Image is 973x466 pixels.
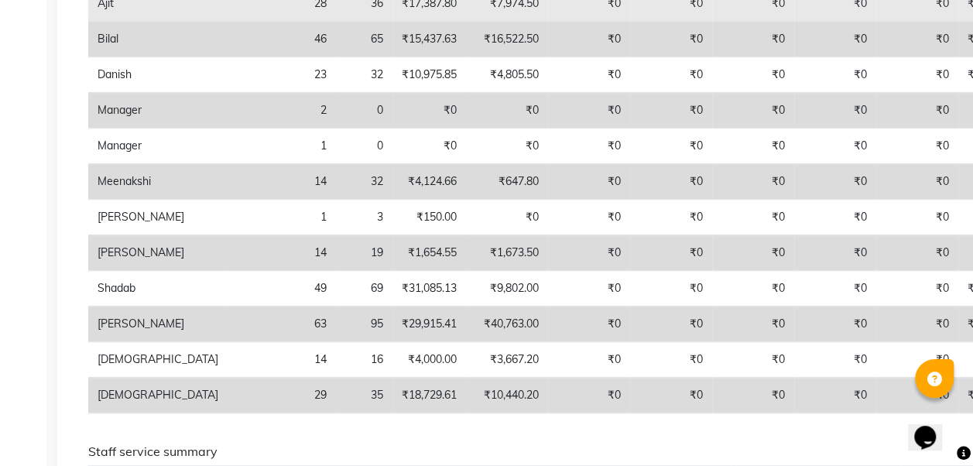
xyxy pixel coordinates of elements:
[466,235,548,270] td: ₹1,673.50
[712,306,794,341] td: ₹0
[876,92,958,128] td: ₹0
[548,306,630,341] td: ₹0
[630,21,712,57] td: ₹0
[630,57,712,92] td: ₹0
[228,21,336,57] td: 46
[336,235,392,270] td: 19
[794,21,876,57] td: ₹0
[392,270,466,306] td: ₹31,085.13
[548,128,630,163] td: ₹0
[876,235,958,270] td: ₹0
[548,377,630,413] td: ₹0
[336,199,392,235] td: 3
[712,92,794,128] td: ₹0
[876,341,958,377] td: ₹0
[712,270,794,306] td: ₹0
[630,128,712,163] td: ₹0
[228,377,336,413] td: 29
[876,128,958,163] td: ₹0
[336,270,392,306] td: 69
[88,306,228,341] td: [PERSON_NAME]
[228,341,336,377] td: 14
[336,57,392,92] td: 32
[392,128,466,163] td: ₹0
[876,306,958,341] td: ₹0
[712,57,794,92] td: ₹0
[392,341,466,377] td: ₹4,000.00
[794,306,876,341] td: ₹0
[392,377,466,413] td: ₹18,729.61
[548,270,630,306] td: ₹0
[712,341,794,377] td: ₹0
[548,57,630,92] td: ₹0
[876,377,958,413] td: ₹0
[466,128,548,163] td: ₹0
[794,341,876,377] td: ₹0
[88,199,228,235] td: [PERSON_NAME]
[336,163,392,199] td: 32
[336,377,392,413] td: 35
[228,199,336,235] td: 1
[228,270,336,306] td: 49
[548,235,630,270] td: ₹0
[548,341,630,377] td: ₹0
[228,57,336,92] td: 23
[630,199,712,235] td: ₹0
[548,92,630,128] td: ₹0
[336,341,392,377] td: 16
[336,306,392,341] td: 95
[466,270,548,306] td: ₹9,802.00
[392,199,466,235] td: ₹150.00
[336,92,392,128] td: 0
[630,341,712,377] td: ₹0
[336,128,392,163] td: 0
[228,306,336,341] td: 63
[630,377,712,413] td: ₹0
[630,163,712,199] td: ₹0
[630,235,712,270] td: ₹0
[88,444,940,459] h6: Staff service summary
[88,128,228,163] td: Manager
[712,21,794,57] td: ₹0
[712,377,794,413] td: ₹0
[794,270,876,306] td: ₹0
[876,21,958,57] td: ₹0
[876,163,958,199] td: ₹0
[88,163,228,199] td: Meenakshi
[336,21,392,57] td: 65
[794,163,876,199] td: ₹0
[88,57,228,92] td: Danish
[392,57,466,92] td: ₹10,975.85
[794,377,876,413] td: ₹0
[392,306,466,341] td: ₹29,915.41
[466,163,548,199] td: ₹647.80
[794,128,876,163] td: ₹0
[228,163,336,199] td: 14
[712,163,794,199] td: ₹0
[548,21,630,57] td: ₹0
[228,92,336,128] td: 2
[88,270,228,306] td: Shadab
[794,92,876,128] td: ₹0
[876,57,958,92] td: ₹0
[392,163,466,199] td: ₹4,124.66
[876,270,958,306] td: ₹0
[466,92,548,128] td: ₹0
[88,377,228,413] td: [DEMOGRAPHIC_DATA]
[876,199,958,235] td: ₹0
[88,341,228,377] td: [DEMOGRAPHIC_DATA]
[466,57,548,92] td: ₹4,805.50
[630,270,712,306] td: ₹0
[88,92,228,128] td: Manager
[392,21,466,57] td: ₹15,437.63
[466,341,548,377] td: ₹3,667.20
[88,235,228,270] td: [PERSON_NAME]
[630,92,712,128] td: ₹0
[712,128,794,163] td: ₹0
[908,404,958,451] iframe: chat widget
[794,57,876,92] td: ₹0
[466,377,548,413] td: ₹10,440.20
[392,235,466,270] td: ₹1,654.55
[466,21,548,57] td: ₹16,522.50
[794,235,876,270] td: ₹0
